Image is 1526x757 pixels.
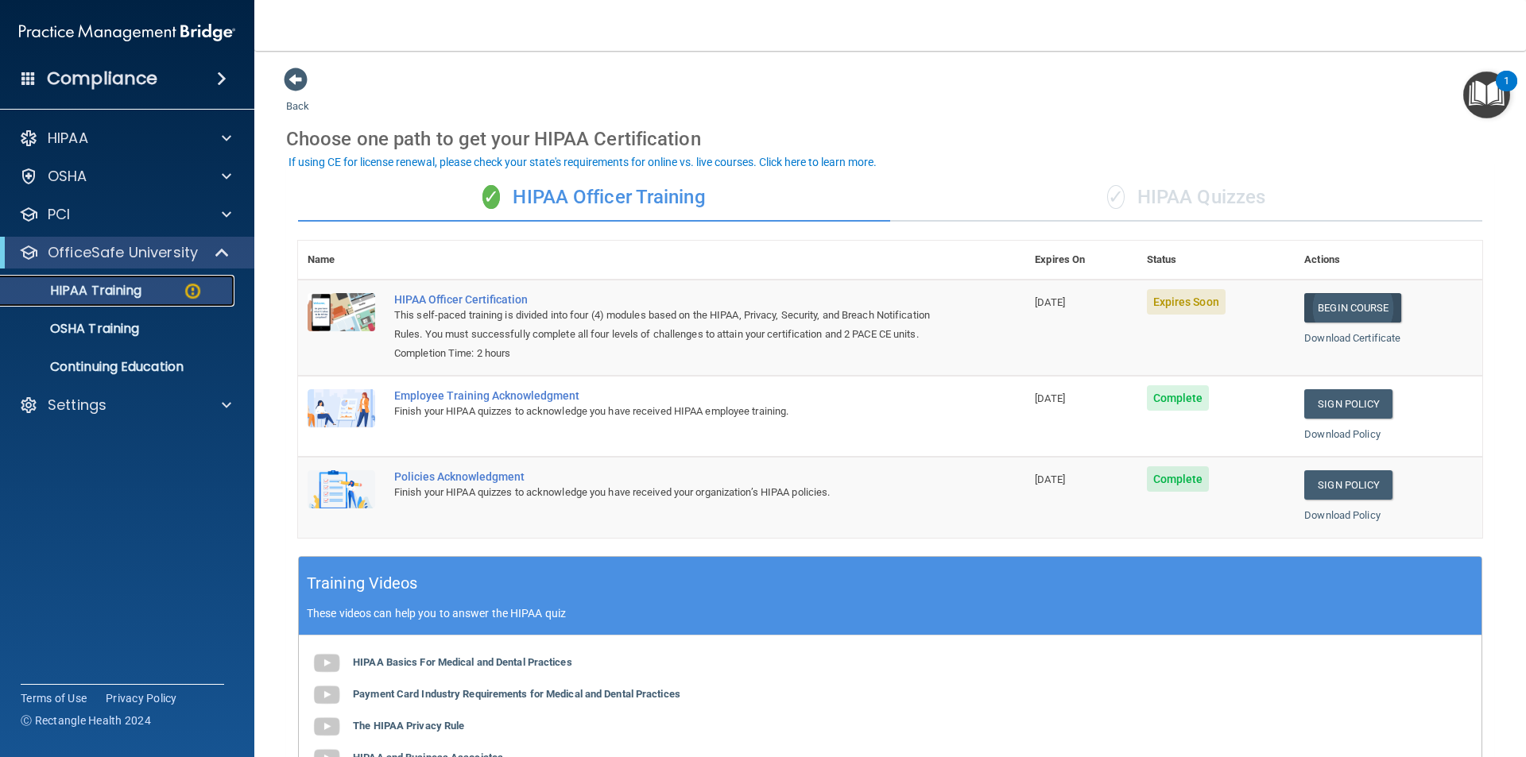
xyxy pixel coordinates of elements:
[1147,385,1210,411] span: Complete
[286,154,879,170] button: If using CE for license renewal, please check your state's requirements for online vs. live cours...
[1251,644,1507,708] iframe: Drift Widget Chat Controller
[1304,389,1392,419] a: Sign Policy
[1304,509,1381,521] a: Download Policy
[394,483,946,502] div: Finish your HIPAA quizzes to acknowledge you have received your organization’s HIPAA policies.
[48,396,107,415] p: Settings
[1025,241,1137,280] th: Expires On
[47,68,157,90] h4: Compliance
[1304,293,1401,322] a: Begin Course
[311,679,343,711] img: gray_youtube_icon.38fcd6cc.png
[298,241,385,280] th: Name
[10,283,141,299] p: HIPAA Training
[311,711,343,743] img: gray_youtube_icon.38fcd6cc.png
[890,174,1482,222] div: HIPAA Quizzes
[1304,428,1381,440] a: Download Policy
[48,243,198,262] p: OfficeSafe University
[19,396,231,415] a: Settings
[307,570,418,597] h5: Training Videos
[1107,185,1125,209] span: ✓
[1504,81,1509,102] div: 1
[183,281,203,301] img: warning-circle.0cc9ac19.png
[289,156,877,168] div: If using CE for license renewal, please check your state's requirements for online vs. live cours...
[48,205,70,224] p: PCI
[1035,392,1065,404] span: [DATE]
[286,116,1494,162] div: Choose one path to get your HIPAA Certification
[21,713,151,728] span: Ⓒ Rectangle Health 2024
[19,129,231,148] a: HIPAA
[10,321,139,337] p: OSHA Training
[394,293,946,306] a: HIPAA Officer Certification
[353,720,464,732] b: The HIPAA Privacy Rule
[19,205,231,224] a: PCI
[394,306,946,344] div: This self-paced training is divided into four (4) modules based on the HIPAA, Privacy, Security, ...
[19,17,235,48] img: PMB logo
[48,167,87,186] p: OSHA
[307,607,1474,620] p: These videos can help you to answer the HIPAA quiz
[1147,466,1210,492] span: Complete
[1304,470,1392,500] a: Sign Policy
[394,470,946,483] div: Policies Acknowledgment
[298,174,890,222] div: HIPAA Officer Training
[1137,241,1296,280] th: Status
[311,647,343,679] img: gray_youtube_icon.38fcd6cc.png
[1295,241,1482,280] th: Actions
[394,389,946,402] div: Employee Training Acknowledgment
[19,167,231,186] a: OSHA
[10,359,227,375] p: Continuing Education
[106,690,177,706] a: Privacy Policy
[1304,332,1400,344] a: Download Certificate
[286,81,309,112] a: Back
[353,656,572,668] b: HIPAA Basics For Medical and Dental Practices
[48,129,88,148] p: HIPAA
[353,688,680,700] b: Payment Card Industry Requirements for Medical and Dental Practices
[1463,71,1510,118] button: Open Resource Center, 1 new notification
[394,344,946,363] div: Completion Time: 2 hours
[19,243,230,262] a: OfficeSafe University
[21,690,87,706] a: Terms of Use
[394,402,946,421] div: Finish your HIPAA quizzes to acknowledge you have received HIPAA employee training.
[1035,473,1065,485] span: [DATE]
[1035,296,1065,308] span: [DATE]
[482,185,500,209] span: ✓
[1147,289,1226,315] span: Expires Soon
